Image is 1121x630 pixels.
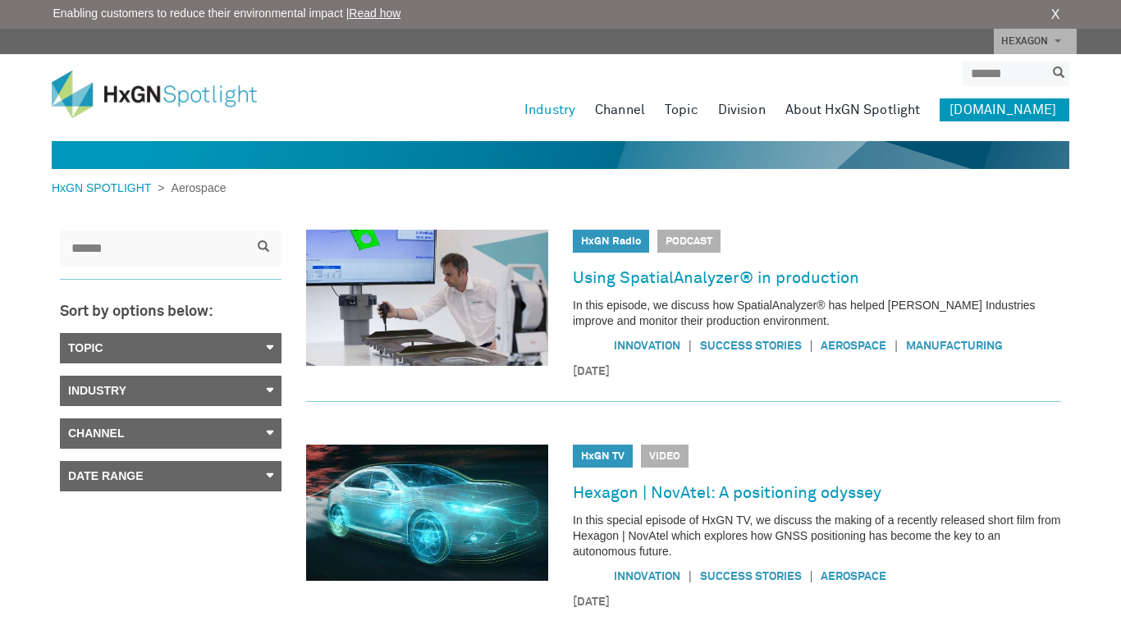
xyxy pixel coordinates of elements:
[60,304,281,321] h3: Sort by options below:
[906,340,1003,352] a: Manufacturing
[581,451,625,462] a: HxGN TV
[657,230,721,253] span: Podcast
[573,594,1061,611] time: [DATE]
[821,340,886,352] a: Aerospace
[573,513,1061,559] p: In this special episode of HxGN TV, we discuss the making of a recently released short film from ...
[349,7,400,20] a: Read how
[52,181,158,194] a: HxGN SPOTLIGHT
[573,265,859,291] a: Using SpatialAnalyzer® in production
[53,5,401,22] span: Enabling customers to reduce their environmental impact |
[718,98,766,121] a: Division
[641,445,689,468] span: Video
[306,445,548,581] img: Hexagon | NovAtel: A positioning odyssey
[573,480,881,506] a: Hexagon | NovAtel: A positioning odyssey
[573,363,1061,381] time: [DATE]
[60,333,281,363] a: Topic
[581,236,641,247] a: HxGN Radio
[614,340,680,352] a: Innovation
[165,181,226,194] span: Aerospace
[573,298,1061,329] p: In this episode, we discuss how SpatialAnalyzer® has helped [PERSON_NAME] Industries improve and ...
[52,71,281,118] img: HxGN Spotlight
[595,98,645,121] a: Channel
[665,98,698,121] a: Topic
[52,180,226,197] div: >
[700,340,802,352] a: Success Stories
[614,571,680,582] a: Innovation
[60,376,281,406] a: Industry
[886,337,906,354] span: |
[680,337,700,354] span: |
[785,98,921,121] a: About HxGN Spotlight
[680,568,700,585] span: |
[60,418,281,449] a: Channel
[60,461,281,491] a: Date Range
[802,568,821,585] span: |
[306,230,548,366] img: Using SpatialAnalyzer® in production
[802,337,821,354] span: |
[700,571,802,582] a: Success Stories
[1051,5,1060,25] a: X
[994,29,1077,54] a: HEXAGON
[821,571,886,582] a: Aerospace
[524,98,575,121] a: Industry
[940,98,1069,121] a: [DOMAIN_NAME]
